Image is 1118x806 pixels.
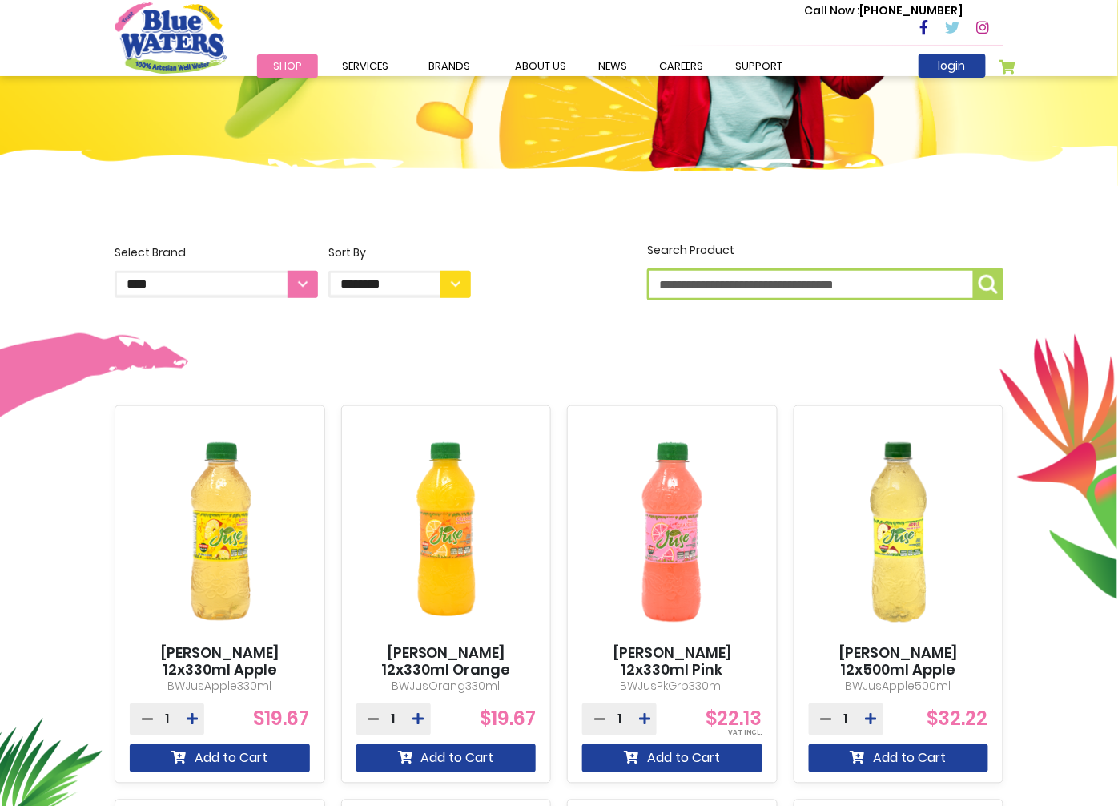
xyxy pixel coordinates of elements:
span: Brands [428,58,470,74]
p: BWJusApple330ml [130,679,310,695]
a: [PERSON_NAME] 12x330ml Apple [130,645,310,679]
a: News [582,54,643,78]
span: $32.22 [927,706,988,732]
span: Services [342,58,388,74]
select: Sort By [328,271,471,298]
button: Search Product [973,268,1003,300]
button: Add to Cart [582,744,762,772]
img: BW Juse 12x330ml Pink Grapefruit [582,420,762,645]
a: store logo [115,2,227,73]
div: Sort By [328,244,471,261]
a: about us [499,54,582,78]
span: Shop [273,58,302,74]
p: [PHONE_NUMBER] [804,2,963,19]
span: Call Now : [804,2,860,18]
a: careers [643,54,719,78]
span: $22.13 [706,706,762,732]
button: Add to Cart [809,744,989,772]
select: Select Brand [115,271,318,298]
button: Add to Cart [130,744,310,772]
img: BW Juse 12x330ml Orange [356,420,537,645]
label: Search Product [647,242,1003,300]
p: BWJusApple500ml [809,679,989,695]
p: BWJusOrang330ml [356,679,537,695]
a: [PERSON_NAME] 12x500ml Apple [809,645,989,679]
a: support [719,54,798,78]
a: login [919,54,986,78]
span: $19.67 [480,706,536,732]
img: BW Juse 12x500ml Apple [809,420,989,645]
a: [PERSON_NAME] 12x330ml Pink Grapefruit [582,645,762,697]
button: Add to Cart [356,744,537,772]
img: search-icon.png [979,275,998,294]
input: Search Product [647,268,1003,300]
label: Select Brand [115,244,318,298]
p: BWJusPkGrp330ml [582,679,762,695]
span: $19.67 [254,706,310,732]
a: [PERSON_NAME] 12x330ml Orange [356,645,537,679]
img: BW Juse 12x330ml Apple [130,420,310,645]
